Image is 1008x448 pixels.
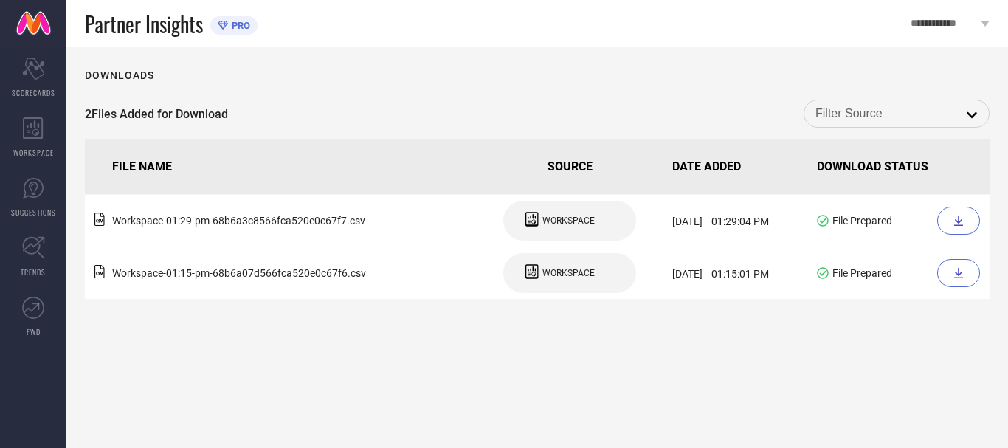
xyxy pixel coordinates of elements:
th: DOWNLOAD STATUS [811,139,990,195]
span: Workspace - 01:15-pm - 68b6a07d566fca520e0c67f6 .csv [112,267,366,279]
span: SUGGESTIONS [11,207,56,218]
a: Download [937,207,984,235]
span: WORKSPACE [13,147,54,158]
span: 2 Files Added for Download [85,107,228,121]
span: [DATE] 01:15:01 PM [672,268,769,280]
span: FWD [27,326,41,337]
span: File Prepared [832,215,892,227]
span: [DATE] 01:29:04 PM [672,216,769,227]
span: File Prepared [832,267,892,279]
span: Partner Insights [85,9,203,39]
th: FILE NAME [85,139,473,195]
a: Download [937,259,984,287]
th: SOURCE [473,139,666,195]
span: WORKSPACE [542,268,595,278]
span: PRO [228,20,250,31]
h1: Downloads [85,69,154,81]
span: WORKSPACE [542,216,595,226]
span: TRENDS [21,266,46,278]
span: SCORECARDS [12,87,55,98]
th: DATE ADDED [666,139,811,195]
span: Workspace - 01:29-pm - 68b6a3c8566fca520e0c67f7 .csv [112,215,365,227]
